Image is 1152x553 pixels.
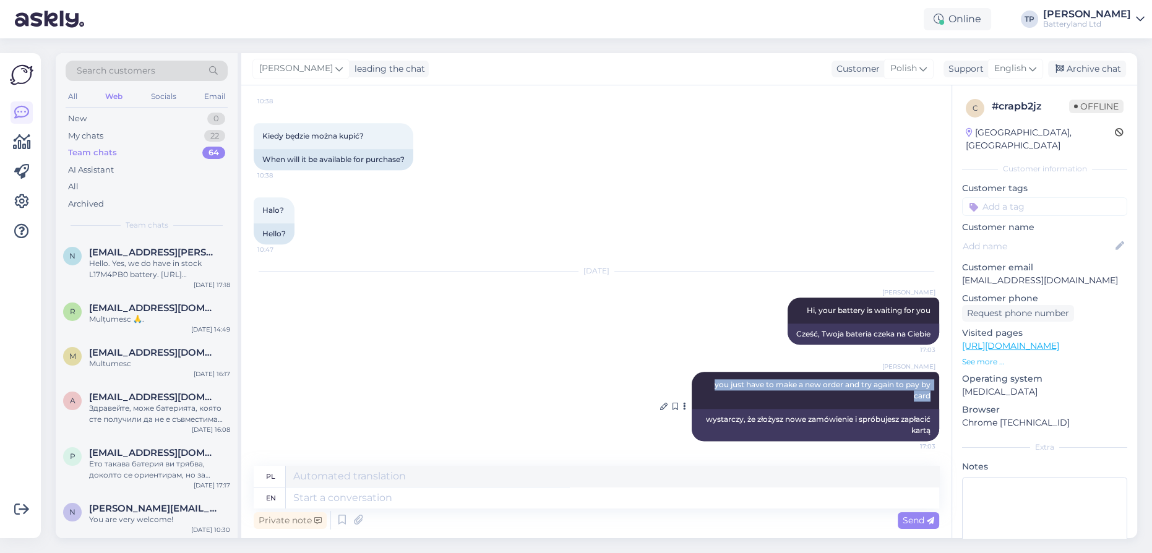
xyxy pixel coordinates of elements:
[89,358,230,369] div: Multumesc
[259,62,333,75] span: [PERSON_NAME]
[890,62,917,75] span: Polish
[68,130,103,142] div: My chats
[882,288,935,297] span: [PERSON_NAME]
[962,356,1127,367] p: See more ...
[69,251,75,260] span: n
[962,460,1127,473] p: Notes
[262,131,364,140] span: Kiedy będzie można kupić?
[1069,100,1124,113] span: Offline
[1043,9,1145,29] a: [PERSON_NAME]Batteryland Ltd
[1048,61,1126,77] div: Archive chat
[89,447,218,458] span: paruchevi@abv.bg
[70,452,75,461] span: p
[1021,11,1038,28] div: TP
[89,302,218,314] span: radulescupetre222@gmail.com
[148,88,179,105] div: Socials
[266,487,276,508] div: en
[788,324,939,345] div: Cześć, Twoja bateria czeka na Ciebie
[77,64,155,77] span: Search customers
[962,197,1127,216] input: Add a tag
[202,88,228,105] div: Email
[924,8,991,30] div: Online
[962,305,1074,322] div: Request phone number
[962,385,1127,398] p: [MEDICAL_DATA]
[962,372,1127,385] p: Operating system
[903,515,934,526] span: Send
[266,466,275,487] div: pl
[994,62,1026,75] span: English
[68,113,87,125] div: New
[962,403,1127,416] p: Browser
[126,220,168,231] span: Team chats
[194,280,230,289] div: [DATE] 17:18
[89,514,230,525] div: You are very welcome!
[89,314,230,325] div: Mulțumesc 🙏.
[192,425,230,434] div: [DATE] 16:08
[66,88,80,105] div: All
[89,258,230,280] div: Hello. Yes, we do have in stock L17M4PB0 battery. [URL][DOMAIN_NAME]
[962,163,1127,174] div: Customer information
[89,403,230,425] div: Здравейте, може батерията, която сте получили да не е съвместима или повредена. Може ли повече ин...
[963,239,1113,253] input: Add name
[962,327,1127,340] p: Visited pages
[254,512,327,529] div: Private note
[254,223,294,244] div: Hello?
[962,292,1127,305] p: Customer phone
[10,63,33,87] img: Askly Logo
[254,265,939,276] div: [DATE]
[889,442,935,451] span: 17:03
[89,392,218,403] span: anderlic.m@gmail.com
[962,274,1127,287] p: [EMAIL_ADDRESS][DOMAIN_NAME]
[89,347,218,358] span: moldopaul72@gmail.com
[973,103,978,113] span: c
[889,345,935,354] span: 17:03
[992,99,1069,114] div: # crapb2jz
[962,261,1127,274] p: Customer email
[832,62,880,75] div: Customer
[202,147,225,159] div: 64
[89,503,218,514] span: noemi.sepac@cabar.hr
[207,113,225,125] div: 0
[70,396,75,405] span: a
[191,525,230,534] div: [DATE] 10:30
[962,416,1127,429] p: Chrome [TECHNICAL_ID]
[69,351,76,361] span: m
[204,130,225,142] div: 22
[257,245,304,254] span: 10:47
[807,306,931,315] span: Hi, your battery is waiting for you
[715,380,932,400] span: you just have to make a new order and try again to pay by card
[68,147,117,159] div: Team chats
[70,307,75,316] span: r
[254,149,413,170] div: When will it be available for purchase?
[1043,9,1131,19] div: [PERSON_NAME]
[962,221,1127,234] p: Customer name
[962,340,1059,351] a: [URL][DOMAIN_NAME]
[882,362,935,371] span: [PERSON_NAME]
[194,481,230,490] div: [DATE] 17:17
[1043,19,1131,29] div: Batteryland Ltd
[262,205,284,215] span: Halo?
[191,325,230,334] div: [DATE] 14:49
[194,369,230,379] div: [DATE] 16:17
[257,171,304,180] span: 10:38
[692,409,939,441] div: wystarczy, że złożysz nowe zamówienie i spróbujesz zapłacić kartą
[68,164,114,176] div: AI Assistant
[89,458,230,481] div: Ето такава батерия ви трябва, доколто се ориентирам, но за съжаление към момента ние не предлагам...
[69,507,75,517] span: n
[350,62,425,75] div: leading the chat
[944,62,984,75] div: Support
[966,126,1115,152] div: [GEOGRAPHIC_DATA], [GEOGRAPHIC_DATA]
[103,88,125,105] div: Web
[257,96,304,106] span: 10:38
[68,181,79,193] div: All
[89,247,218,258] span: nr.hamer@yahoo.com
[68,198,104,210] div: Archived
[962,182,1127,195] p: Customer tags
[962,442,1127,453] div: Extra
